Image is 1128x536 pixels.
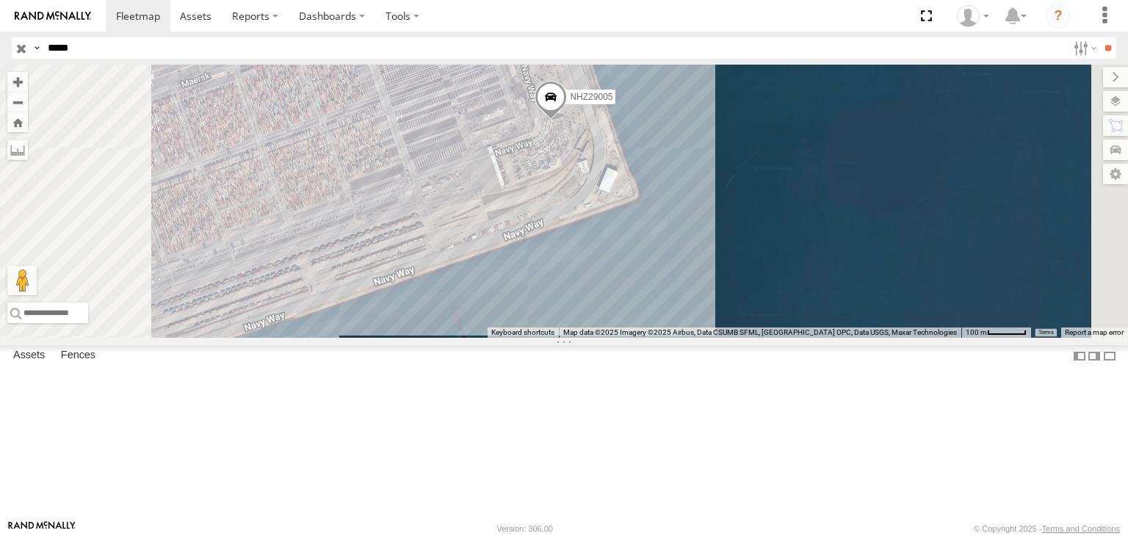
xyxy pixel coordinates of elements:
[7,92,28,112] button: Zoom out
[1087,345,1102,366] label: Dock Summary Table to the Right
[1038,330,1054,336] a: Terms (opens in new tab)
[974,524,1120,533] div: © Copyright 2025 -
[570,93,612,103] span: NHZ29005
[1065,328,1124,336] a: Report a map error
[491,327,554,338] button: Keyboard shortcuts
[7,266,37,295] button: Drag Pegman onto the map to open Street View
[1072,345,1087,366] label: Dock Summary Table to the Left
[952,5,994,27] div: Zulema McIntosch
[8,521,76,536] a: Visit our Website
[7,72,28,92] button: Zoom in
[1103,164,1128,184] label: Map Settings
[7,140,28,160] label: Measure
[31,37,43,59] label: Search Query
[6,346,52,366] label: Assets
[1046,4,1070,28] i: ?
[1102,345,1117,366] label: Hide Summary Table
[966,328,987,336] span: 100 m
[1042,524,1120,533] a: Terms and Conditions
[961,327,1031,338] button: Map Scale: 100 m per 50 pixels
[54,346,103,366] label: Fences
[563,328,957,336] span: Map data ©2025 Imagery ©2025 Airbus, Data CSUMB SFML, [GEOGRAPHIC_DATA] OPC, Data USGS, Maxar Tec...
[1068,37,1099,59] label: Search Filter Options
[7,112,28,132] button: Zoom Home
[497,524,553,533] div: Version: 306.00
[15,11,91,21] img: rand-logo.svg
